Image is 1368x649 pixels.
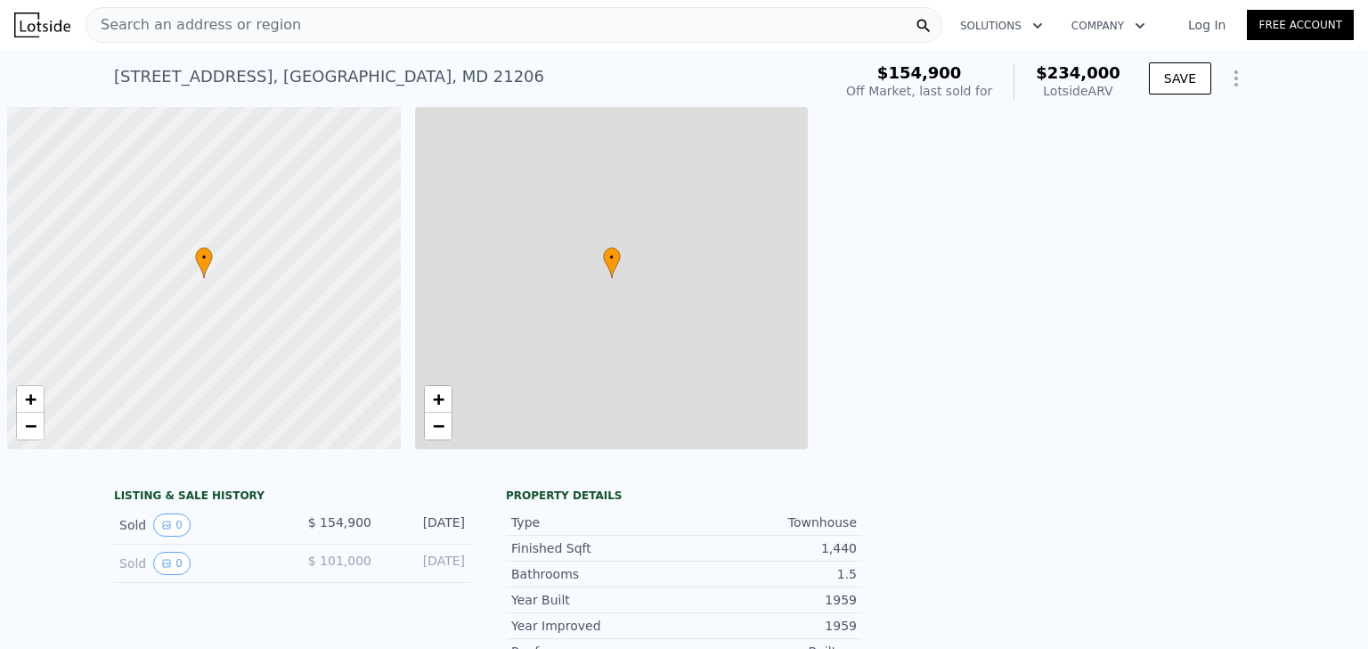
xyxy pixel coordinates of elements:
[684,565,857,583] div: 1.5
[432,388,444,410] span: +
[684,591,857,609] div: 1959
[114,489,470,506] div: LISTING & SALE HISTORY
[25,415,37,437] span: −
[17,413,44,440] a: Zoom out
[684,539,857,557] div: 1,440
[603,250,621,266] span: •
[846,82,992,100] div: Off Market, last sold for
[1036,82,1120,100] div: Lotside ARV
[1057,10,1160,42] button: Company
[1036,63,1120,82] span: $234,000
[114,64,544,89] div: [STREET_ADDRESS] , [GEOGRAPHIC_DATA] , MD 21206
[386,513,465,537] div: [DATE]
[308,554,371,568] span: $ 101,000
[153,552,191,575] button: View historical data
[511,591,684,609] div: Year Built
[119,552,278,575] div: Sold
[1167,16,1247,34] a: Log In
[425,413,452,440] a: Zoom out
[684,513,857,531] div: Townhouse
[386,552,465,575] div: [DATE]
[511,513,684,531] div: Type
[603,247,621,278] div: •
[877,63,962,82] span: $154,900
[425,386,452,413] a: Zoom in
[511,617,684,635] div: Year Improved
[119,513,278,537] div: Sold
[506,489,862,503] div: Property details
[86,14,301,36] span: Search an address or region
[511,539,684,557] div: Finished Sqft
[153,513,191,537] button: View historical data
[1247,10,1354,40] a: Free Account
[308,515,371,530] span: $ 154,900
[14,12,70,37] img: Lotside
[432,415,444,437] span: −
[195,247,213,278] div: •
[511,565,684,583] div: Bathrooms
[946,10,1057,42] button: Solutions
[684,617,857,635] div: 1959
[1149,62,1211,94] button: SAVE
[195,250,213,266] span: •
[25,388,37,410] span: +
[17,386,44,413] a: Zoom in
[1218,61,1254,96] button: Show Options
